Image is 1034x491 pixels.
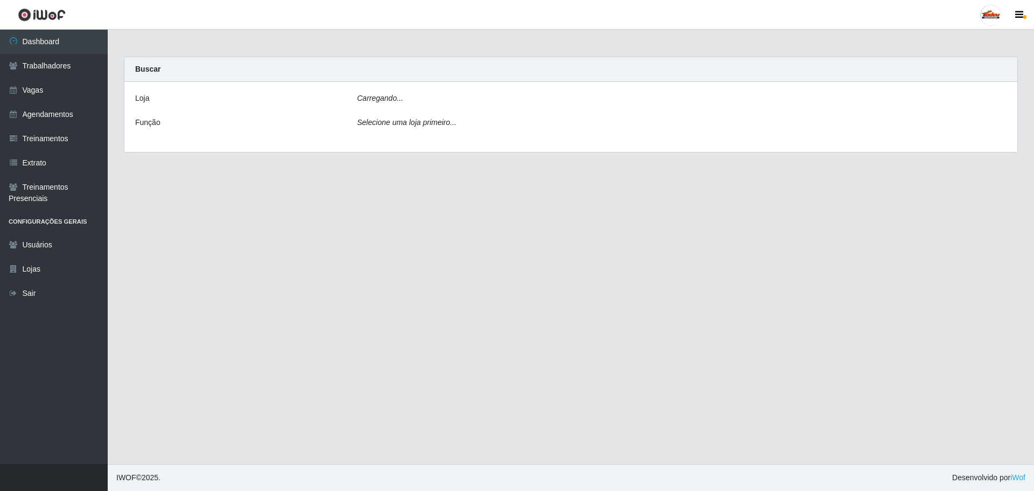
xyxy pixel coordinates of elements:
[357,94,403,102] i: Carregando...
[135,93,149,104] label: Loja
[952,472,1025,483] span: Desenvolvido por
[135,65,160,73] strong: Buscar
[1010,473,1025,482] a: iWof
[135,117,160,128] label: Função
[18,8,66,22] img: CoreUI Logo
[357,118,456,127] i: Selecione uma loja primeiro...
[116,472,160,483] span: © 2025 .
[116,473,136,482] span: IWOF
